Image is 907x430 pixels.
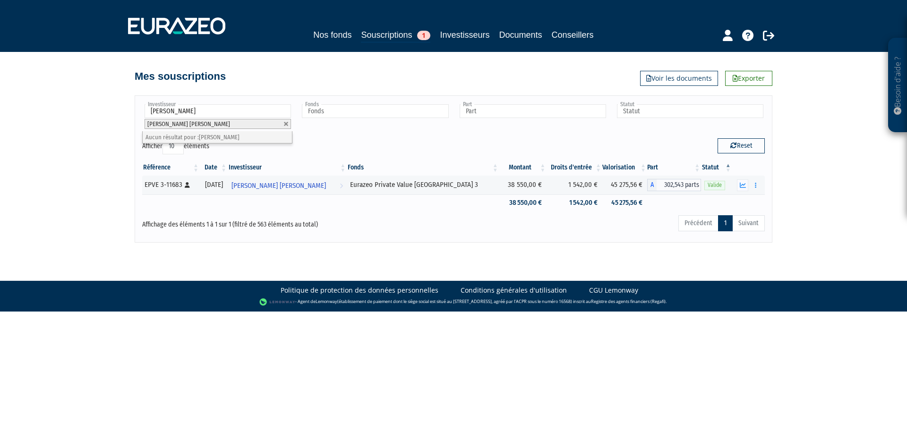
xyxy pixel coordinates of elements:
[417,31,430,40] span: 1
[316,298,337,304] a: Lemonway
[163,138,184,154] select: Afficheréléments
[701,160,732,176] th: Statut : activer pour trier la colonne par ordre d&eacute;croissant
[718,138,765,153] button: Reset
[142,138,209,154] label: Afficher éléments
[231,177,326,194] span: [PERSON_NAME] [PERSON_NAME]
[547,194,602,211] td: 1 542,00 €
[647,179,701,191] div: A - Eurazeo Private Value Europe 3
[499,176,547,194] td: 38 550,00 €
[199,134,240,141] span: [PERSON_NAME]
[892,43,903,128] p: Besoin d'aide ?
[135,71,226,82] h4: Mes souscriptions
[228,160,347,176] th: Investisseur: activer pour trier la colonne par ordre croissant
[602,176,647,194] td: 45 275,56 €
[640,71,718,86] a: Voir les documents
[9,297,898,307] div: - Agent de (établissement de paiement dont le siège social est situé au [STREET_ADDRESS], agréé p...
[142,214,394,229] div: Affichage des éléments 1 à 1 sur 1 (filtré de 563 éléments au total)
[718,215,733,231] a: 1
[440,28,489,42] a: Investisseurs
[185,182,190,188] i: [Français] Personne physique
[602,160,647,176] th: Valorisation: activer pour trier la colonne par ordre croissant
[461,286,567,295] a: Conditions générales d'utilisation
[547,176,602,194] td: 1 542,00 €
[350,180,496,190] div: Eurazeo Private Value [GEOGRAPHIC_DATA] 3
[591,298,666,304] a: Registre des agents financiers (Regafi)
[128,17,225,34] img: 1732889491-logotype_eurazeo_blanc_rvb.png
[145,180,197,190] div: EPVE 3-11683
[704,181,725,190] span: Valide
[347,160,499,176] th: Fonds: activer pour trier la colonne par ordre croissant
[203,180,224,190] div: [DATE]
[200,160,228,176] th: Date: activer pour trier la colonne par ordre croissant
[647,160,701,176] th: Part: activer pour trier la colonne par ordre croissant
[361,28,430,43] a: Souscriptions1
[313,28,351,42] a: Nos fonds
[281,286,438,295] a: Politique de protection des données personnelles
[589,286,638,295] a: CGU Lemonway
[499,194,547,211] td: 38 550,00 €
[657,179,701,191] span: 302,543 parts
[725,71,772,86] a: Exporter
[499,160,547,176] th: Montant: activer pour trier la colonne par ordre croissant
[143,131,292,143] li: Aucun résultat pour :
[259,297,296,307] img: logo-lemonway.png
[228,176,347,194] a: [PERSON_NAME] [PERSON_NAME]
[499,28,542,42] a: Documents
[552,28,594,42] a: Conseillers
[147,120,230,127] span: [PERSON_NAME] [PERSON_NAME]
[142,160,200,176] th: Référence : activer pour trier la colonne par ordre croissant
[547,160,602,176] th: Droits d'entrée: activer pour trier la colonne par ordre croissant
[602,194,647,211] td: 45 275,56 €
[647,179,657,191] span: A
[340,177,343,194] i: Voir l'investisseur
